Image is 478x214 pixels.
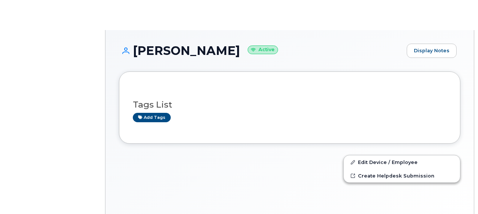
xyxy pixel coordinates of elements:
[407,44,457,58] a: Display Notes
[133,113,171,122] a: Add tags
[133,100,446,109] h3: Tags List
[344,169,460,182] a: Create Helpdesk Submission
[248,46,278,54] small: Active
[344,155,460,169] a: Edit Device / Employee
[119,44,403,57] h1: [PERSON_NAME]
